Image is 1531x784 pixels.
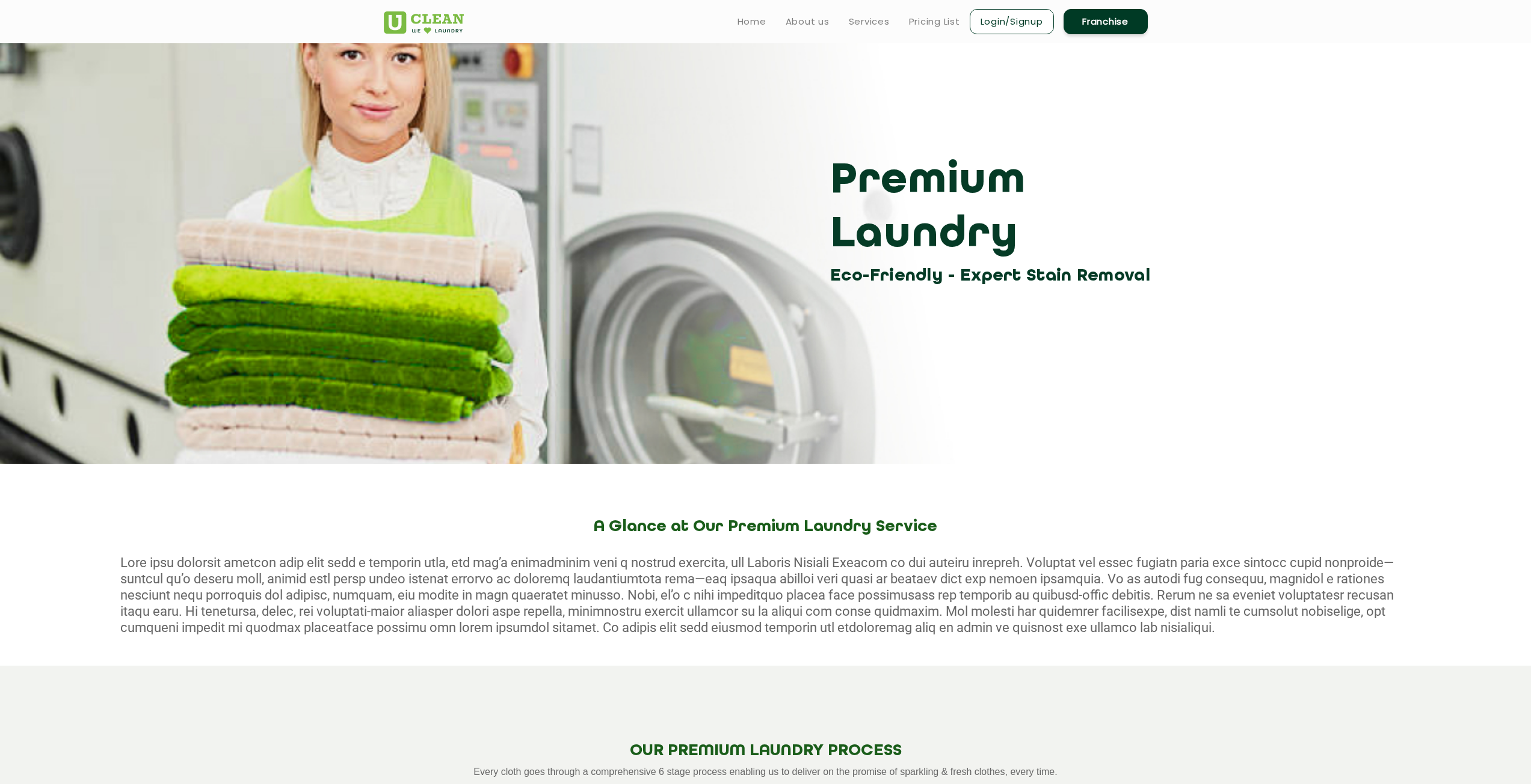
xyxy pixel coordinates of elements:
a: About us [786,14,830,29]
h3: Eco-Friendly - Expert Stain Removal [830,263,1157,290]
a: Services [849,14,890,29]
a: Home [738,14,766,29]
a: Franchise [1064,9,1148,34]
h3: Premium Laundry [830,154,1157,263]
a: Pricing List [909,14,960,29]
a: Login/Signup [970,9,1054,34]
img: UClean Laundry and Dry Cleaning [384,11,464,34]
